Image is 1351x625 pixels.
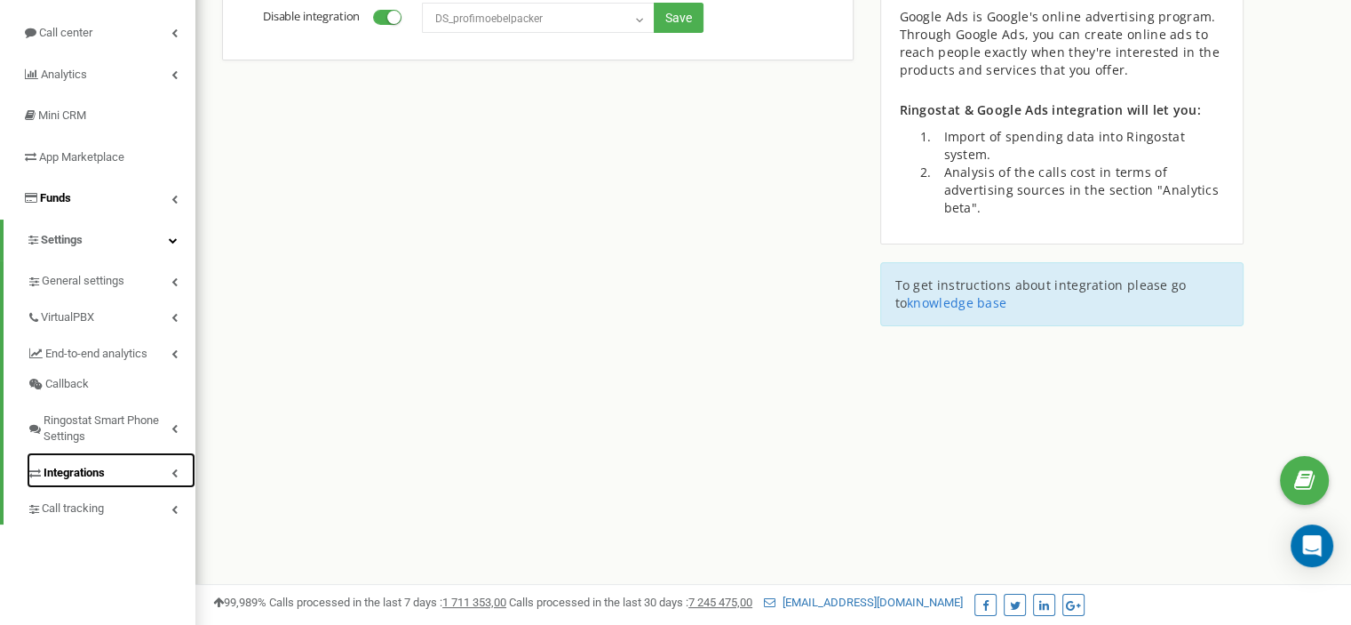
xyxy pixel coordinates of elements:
span: End-to-end analytics [45,346,147,363]
a: End-to-end analytics [27,333,195,370]
u: 1 711 353,00 [442,596,506,609]
span: 99,989% [213,596,266,609]
span: Callback [45,376,89,393]
span: Mini CRM [38,108,86,122]
a: VirtualPBX [27,297,195,333]
span: VirtualPBX [41,309,94,326]
a: knowledge base [907,294,1006,311]
a: Ringostat Smart Phone Settings [27,400,195,453]
div: Open Intercom Messenger [1291,525,1333,567]
div: Google Ads is Google's online advertising program. Through Google Ads, you can create online ads ... [899,8,1225,79]
a: Callback [27,369,195,400]
span: Ringostat Smart Phone Settings [44,413,171,445]
span: DS_profimoebelpacker [422,3,655,33]
a: General settings [27,260,195,297]
span: Calls processed in the last 30 days : [509,596,752,609]
span: General settings [42,273,124,290]
a: Integrations [27,453,195,489]
span: App Marketplace [39,150,124,164]
button: Save [654,3,703,33]
span: Analytics [41,68,87,81]
a: Settings [4,220,195,261]
span: Calls processed in the last 7 days : [269,596,506,609]
a: Call tracking [27,488,195,525]
p: To get instructions about integration please go to [894,276,1229,312]
span: Call tracking [42,501,104,517]
span: Settings [41,233,83,246]
a: [EMAIL_ADDRESS][DOMAIN_NAME] [764,596,963,609]
p: Ringostat & Google Ads integration will let you: [899,101,1225,119]
li: Import of spending data into Ringostat system. [934,128,1225,164]
li: Analysis of the calls cost in terms of advertising sources in the section "Analytics beta". [934,164,1225,217]
label: Disable integration [263,9,410,25]
span: Call center [39,26,92,39]
span: Funds [40,191,71,204]
u: 7 245 475,00 [688,596,752,609]
span: DS_profimoebelpacker [428,6,648,31]
span: Integrations [44,465,105,482]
